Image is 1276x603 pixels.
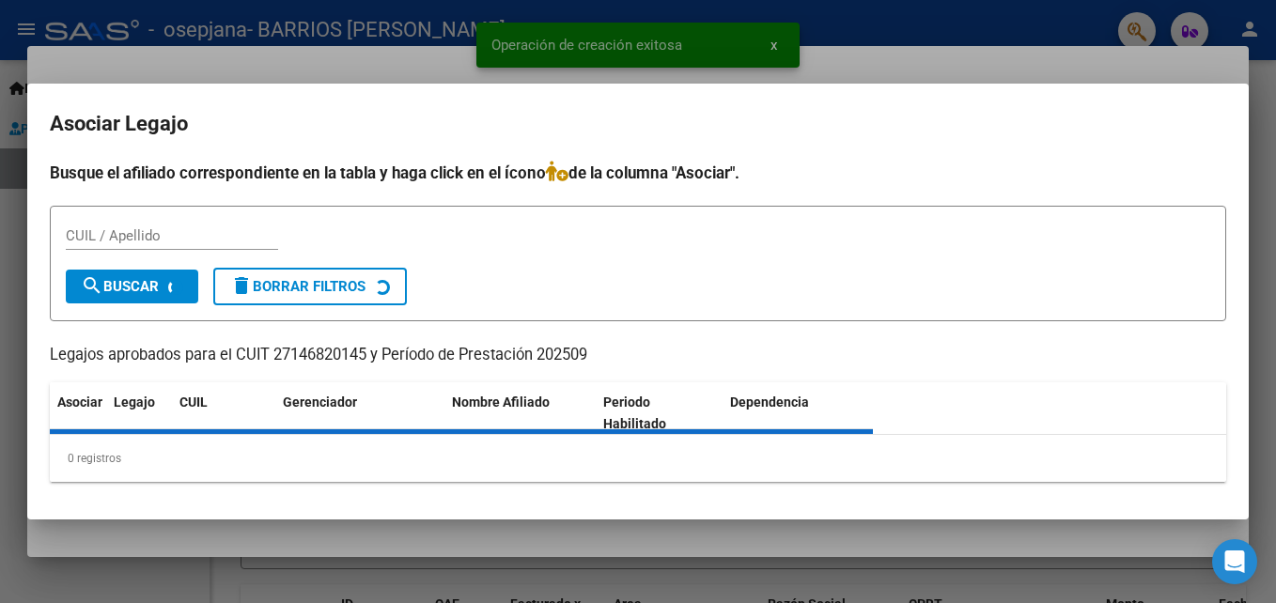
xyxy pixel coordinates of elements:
[444,382,596,444] datatable-header-cell: Nombre Afiliado
[81,278,159,295] span: Buscar
[283,394,357,410] span: Gerenciador
[452,394,550,410] span: Nombre Afiliado
[275,382,444,444] datatable-header-cell: Gerenciador
[81,274,103,297] mat-icon: search
[596,382,723,444] datatable-header-cell: Periodo Habilitado
[723,382,874,444] datatable-header-cell: Dependencia
[1212,539,1257,584] div: Open Intercom Messenger
[230,274,253,297] mat-icon: delete
[50,106,1226,142] h2: Asociar Legajo
[230,278,366,295] span: Borrar Filtros
[179,394,208,410] span: CUIL
[66,270,198,303] button: Buscar
[603,394,666,431] span: Periodo Habilitado
[730,394,809,410] span: Dependencia
[172,382,275,444] datatable-header-cell: CUIL
[114,394,155,410] span: Legajo
[213,268,407,305] button: Borrar Filtros
[50,382,106,444] datatable-header-cell: Asociar
[50,344,1226,367] p: Legajos aprobados para el CUIT 27146820145 y Período de Prestación 202509
[57,394,102,410] span: Asociar
[106,382,172,444] datatable-header-cell: Legajo
[50,161,1226,185] h4: Busque el afiliado correspondiente en la tabla y haga click en el ícono de la columna "Asociar".
[50,435,1226,482] div: 0 registros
